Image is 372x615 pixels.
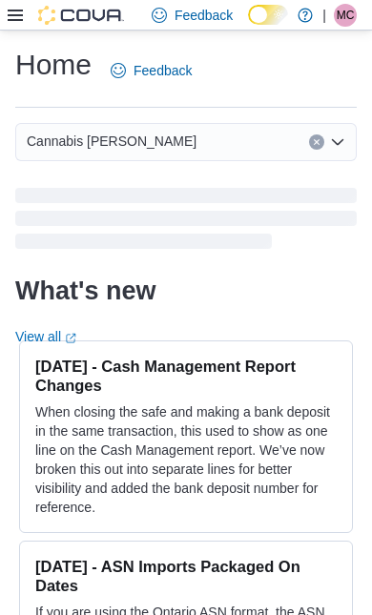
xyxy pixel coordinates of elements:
svg: External link [65,333,76,344]
img: Cova [38,6,124,25]
button: Clear input [309,134,324,150]
h2: What's new [15,276,155,306]
span: Cannabis [PERSON_NAME] [27,130,196,153]
span: Loading [15,192,357,253]
input: Dark Mode [248,5,288,25]
span: MC [337,4,355,27]
h1: Home [15,46,92,84]
div: Mike Cochrane [334,4,357,27]
h3: [DATE] - ASN Imports Packaged On Dates [35,557,337,595]
span: Feedback [175,6,233,25]
a: Feedback [103,51,199,90]
h3: [DATE] - Cash Management Report Changes [35,357,337,395]
p: | [322,4,326,27]
p: When closing the safe and making a bank deposit in the same transaction, this used to show as one... [35,402,337,517]
a: View allExternal link [15,329,76,344]
button: Open list of options [330,134,345,150]
span: Dark Mode [248,25,249,26]
span: Feedback [134,61,192,80]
